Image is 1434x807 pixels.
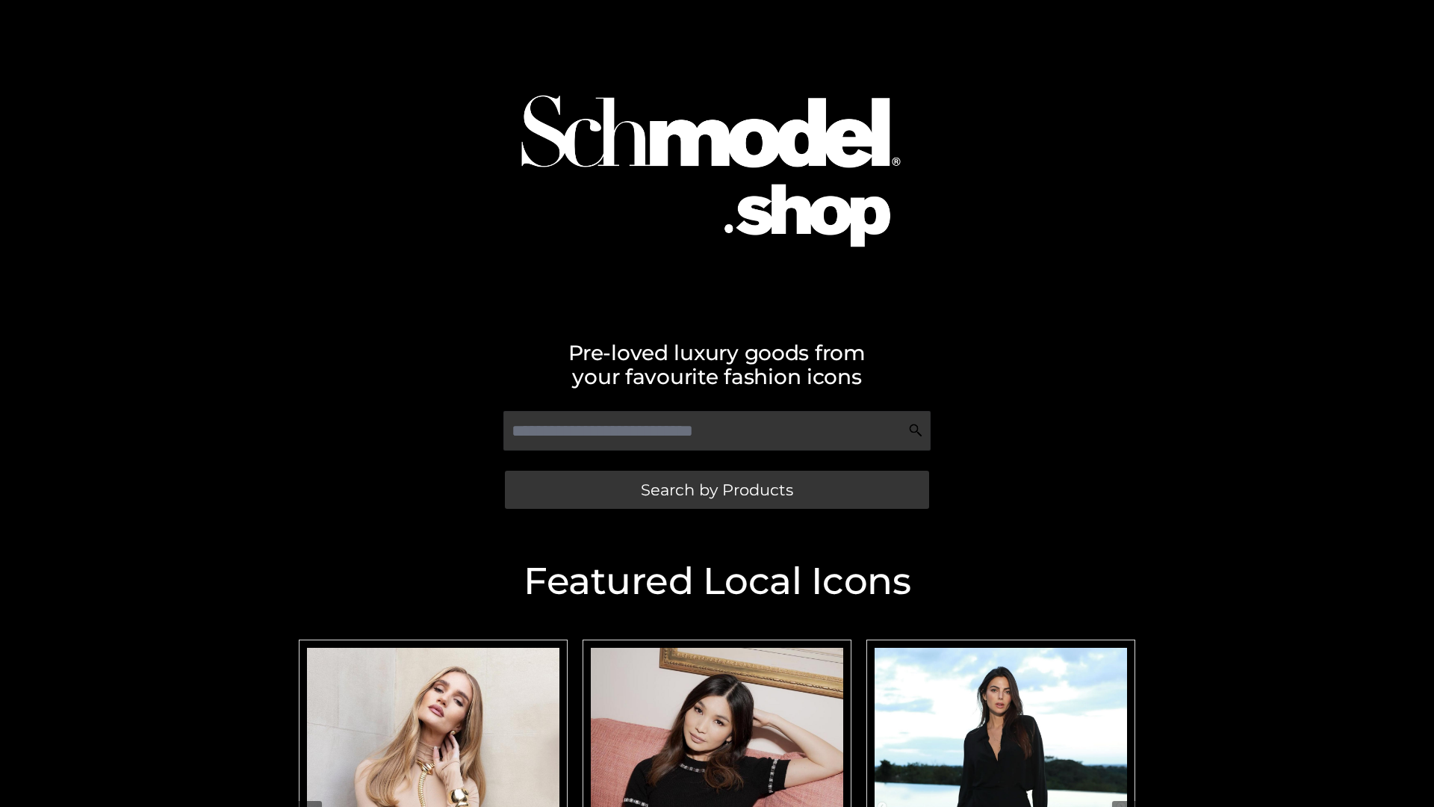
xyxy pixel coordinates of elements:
a: Search by Products [505,471,929,509]
span: Search by Products [641,482,793,498]
h2: Featured Local Icons​ [291,563,1143,600]
img: Search Icon [908,423,923,438]
h2: Pre-loved luxury goods from your favourite fashion icons [291,341,1143,389]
